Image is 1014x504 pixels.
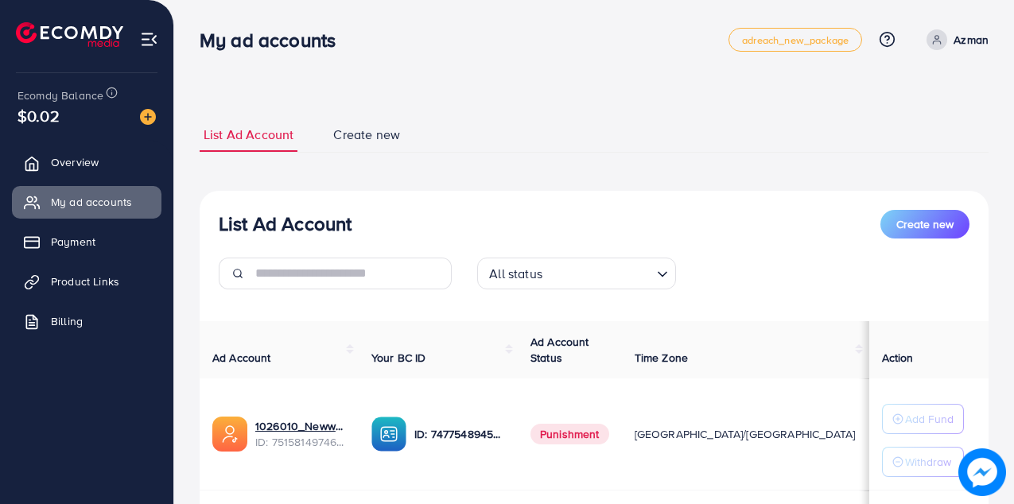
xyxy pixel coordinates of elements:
[12,146,161,178] a: Overview
[12,226,161,258] a: Payment
[12,186,161,218] a: My ad accounts
[51,273,119,289] span: Product Links
[219,212,352,235] h3: List Ad Account
[742,35,849,45] span: adreach_new_package
[16,22,123,47] img: logo
[140,30,158,48] img: menu
[905,452,951,471] p: Withdraw
[17,87,103,103] span: Ecomdy Balance
[51,154,99,170] span: Overview
[728,28,862,52] a: adreach_new_package
[530,424,609,444] span: Punishment
[920,29,989,50] a: Azman
[882,404,964,434] button: Add Fund
[17,104,60,127] span: $0.02
[954,30,989,49] p: Azman
[51,313,83,329] span: Billing
[371,350,426,366] span: Your BC ID
[255,418,346,434] a: 1026010_Newww_1749912043958
[635,426,856,442] span: [GEOGRAPHIC_DATA]/[GEOGRAPHIC_DATA]
[880,210,969,238] button: Create new
[905,409,954,428] p: Add Fund
[486,262,546,285] span: All status
[530,334,589,366] span: Ad Account Status
[51,194,132,210] span: My ad accounts
[477,258,676,289] div: Search for option
[371,417,406,452] img: ic-ba-acc.ded83a64.svg
[12,266,161,297] a: Product Links
[12,305,161,337] a: Billing
[51,234,95,250] span: Payment
[204,126,293,144] span: List Ad Account
[140,109,156,125] img: image
[255,418,346,451] div: <span class='underline'>1026010_Newww_1749912043958</span></br>7515814974686543888
[882,350,914,366] span: Action
[547,259,651,285] input: Search for option
[255,434,346,450] span: ID: 7515814974686543888
[200,29,348,52] h3: My ad accounts
[212,417,247,452] img: ic-ads-acc.e4c84228.svg
[635,350,688,366] span: Time Zone
[333,126,400,144] span: Create new
[958,448,1006,496] img: image
[414,425,505,444] p: ID: 7477548945393319953
[896,216,954,232] span: Create new
[882,447,964,477] button: Withdraw
[212,350,271,366] span: Ad Account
